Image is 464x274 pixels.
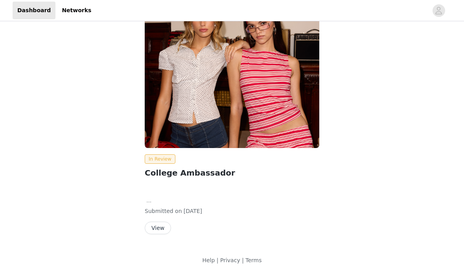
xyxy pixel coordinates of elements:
[202,257,215,263] a: Help
[57,2,96,19] a: Networks
[145,225,171,231] a: View
[145,154,175,164] span: In Review
[145,167,319,179] h2: College Ambassador
[217,257,219,263] span: |
[245,257,261,263] a: Terms
[145,222,171,234] button: View
[220,257,240,263] a: Privacy
[435,4,442,17] div: avatar
[242,257,244,263] span: |
[145,208,182,214] span: Submitted on
[13,2,55,19] a: Dashboard
[184,208,202,214] span: [DATE]
[145,17,319,148] img: Edikted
